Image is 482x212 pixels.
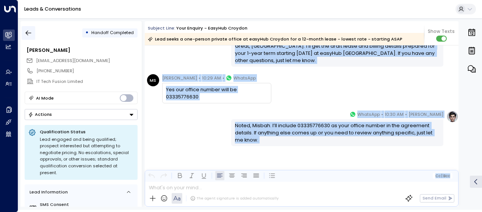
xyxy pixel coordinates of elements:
div: [PHONE_NUMBER] [36,68,137,74]
span: info@ittechfusionlimited.co.uk [36,58,110,64]
button: Redo [159,171,168,180]
div: MS [147,74,159,86]
span: WhatsApp [357,111,380,118]
span: [EMAIL_ADDRESS][DOMAIN_NAME] [36,58,110,64]
div: Actions [28,112,52,117]
span: • [222,74,224,82]
div: Lead seeks a one-person private office at easyHub Croydon for a 12-month lease - lowest rate - st... [148,35,402,43]
span: 10:30 AM [385,111,404,118]
div: Noted, Misbah. I’ll include 03335776630 as your office number in the agreement details. If anythi... [235,122,440,144]
div: Button group with a nested menu [25,109,138,120]
div: Great, [GEOGRAPHIC_DATA]. I’ll get the draft lease and billing details prepared for your 1-year t... [235,42,440,64]
div: Your enquiry - easyHub Croydon [176,25,247,31]
span: Show Texts [428,28,455,35]
span: Handoff Completed [91,30,134,36]
button: Undo [147,171,156,180]
div: The agent signature is added automatically [190,196,279,201]
img: profile-logo.png [446,111,459,123]
span: • [199,74,200,82]
span: | [441,174,443,178]
label: SMS Consent [40,201,135,208]
a: Leads & Conversations [24,6,81,12]
div: Yes our office number will be 03335776630 [166,86,267,100]
span: • [381,111,383,118]
p: Qualification Status [40,129,134,135]
div: • [85,27,89,38]
div: AI Mode [36,94,54,102]
div: Lead engaged and being qualified; prospect interested but attempting to negotiate pricing. No esc... [40,136,134,176]
span: • [405,111,407,118]
span: Cc Bcc [435,174,450,178]
span: Subject Line: [148,25,175,31]
div: Lead Information [27,189,68,195]
span: WhatsApp [233,74,256,82]
span: 10:29 AM [202,74,221,82]
button: Actions [25,109,138,120]
span: [PERSON_NAME] [408,111,443,118]
div: [PERSON_NAME] [27,47,137,54]
div: IT Tech Fusion Limited [36,78,137,85]
span: [PERSON_NAME] [162,74,197,82]
button: Cc|Bcc [433,173,452,179]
